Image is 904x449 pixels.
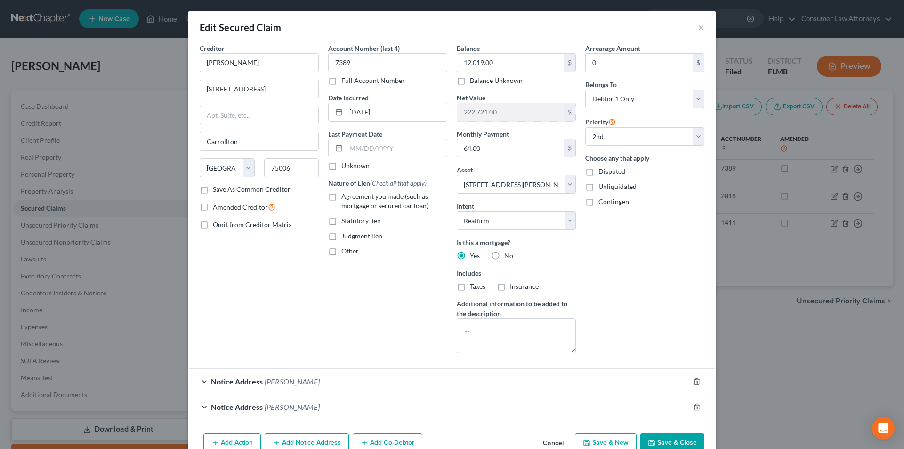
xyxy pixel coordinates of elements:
[585,43,640,53] label: Arrearage Amount
[457,299,576,318] label: Additional information to be added to the description
[457,93,485,103] label: Net Value
[213,220,292,229] span: Omit from Creditor Matrix
[341,247,359,255] span: Other
[328,43,400,53] label: Account Number (last 4)
[872,417,895,440] div: Open Intercom Messenger
[457,43,480,53] label: Balance
[328,178,427,188] label: Nature of Lien
[693,54,704,72] div: $
[457,103,564,121] input: 0.00
[200,53,319,72] input: Search creditor by name...
[585,81,617,89] span: Belongs To
[564,103,575,121] div: $
[265,377,320,386] span: [PERSON_NAME]
[504,252,513,260] span: No
[265,402,320,411] span: [PERSON_NAME]
[264,158,319,177] input: Enter zip...
[457,166,473,174] span: Asset
[598,182,637,190] span: Unliquidated
[341,161,370,171] label: Unknown
[211,402,263,411] span: Notice Address
[211,377,263,386] span: Notice Address
[585,116,616,127] label: Priority
[341,217,381,225] span: Statutory lien
[457,237,576,247] label: Is this a mortgage?
[346,139,447,157] input: MM/DD/YYYY
[370,179,427,187] span: (Check all that apply)
[698,22,704,33] button: ×
[213,203,268,211] span: Amended Creditor
[510,282,539,290] span: Insurance
[564,139,575,157] div: $
[470,76,523,85] label: Balance Unknown
[586,54,693,72] input: 0.00
[328,53,447,72] input: XXXX
[341,192,428,210] span: Agreement you made (such as mortgage or secured car loan)
[346,103,447,121] input: MM/DD/YYYY
[328,129,382,139] label: Last Payment Date
[200,132,318,150] input: Enter city...
[585,153,704,163] label: Choose any that apply
[598,167,625,175] span: Disputed
[457,268,576,278] label: Includes
[457,201,474,211] label: Intent
[457,54,564,72] input: 0.00
[200,106,318,124] input: Apt, Suite, etc...
[470,282,485,290] span: Taxes
[598,197,631,205] span: Contingent
[200,44,225,52] span: Creditor
[213,185,291,194] label: Save As Common Creditor
[341,232,382,240] span: Judgment lien
[200,21,281,34] div: Edit Secured Claim
[328,93,369,103] label: Date Incurred
[200,80,318,98] input: Enter address...
[457,139,564,157] input: 0.00
[341,76,405,85] label: Full Account Number
[564,54,575,72] div: $
[457,129,509,139] label: Monthly Payment
[470,252,480,260] span: Yes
